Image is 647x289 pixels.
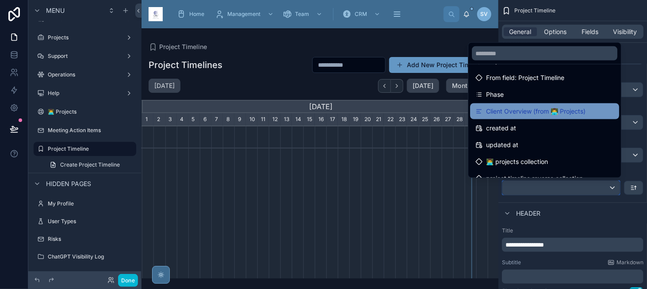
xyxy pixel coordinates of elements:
[227,11,260,18] span: Management
[486,72,564,83] span: From field: Project Timeline
[481,11,488,18] span: SV
[486,140,518,150] span: updated at
[486,123,516,133] span: created at
[355,11,367,18] span: CRM
[486,56,532,66] span: Project Timeline
[170,4,444,24] div: scrollable content
[486,106,586,117] span: Client Overview (from 👨‍💻 Projects)
[149,7,163,21] img: App logo
[212,6,278,22] a: Management
[486,173,583,184] span: project timeline reverse collection
[486,89,504,100] span: Phase
[189,11,204,18] span: Home
[340,6,385,22] a: CRM
[295,11,309,18] span: Team
[174,6,211,22] a: Home
[486,156,548,167] span: 👨‍💻 projects collection
[280,6,327,22] a: Team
